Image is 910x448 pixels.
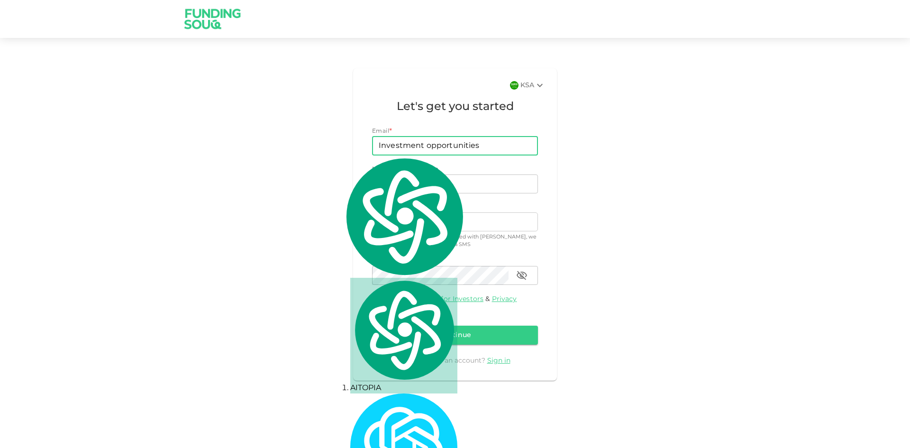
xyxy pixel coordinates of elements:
div: KSA [520,80,546,91]
h1: Let's get you started [372,99,538,116]
img: flag-sa.b9a346574cdc8950dd34b50780441f57.svg [510,81,519,90]
a: Sign in [487,357,510,364]
div: AITOPIA [350,278,457,393]
input: email [372,137,528,155]
span: Email [372,128,389,134]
